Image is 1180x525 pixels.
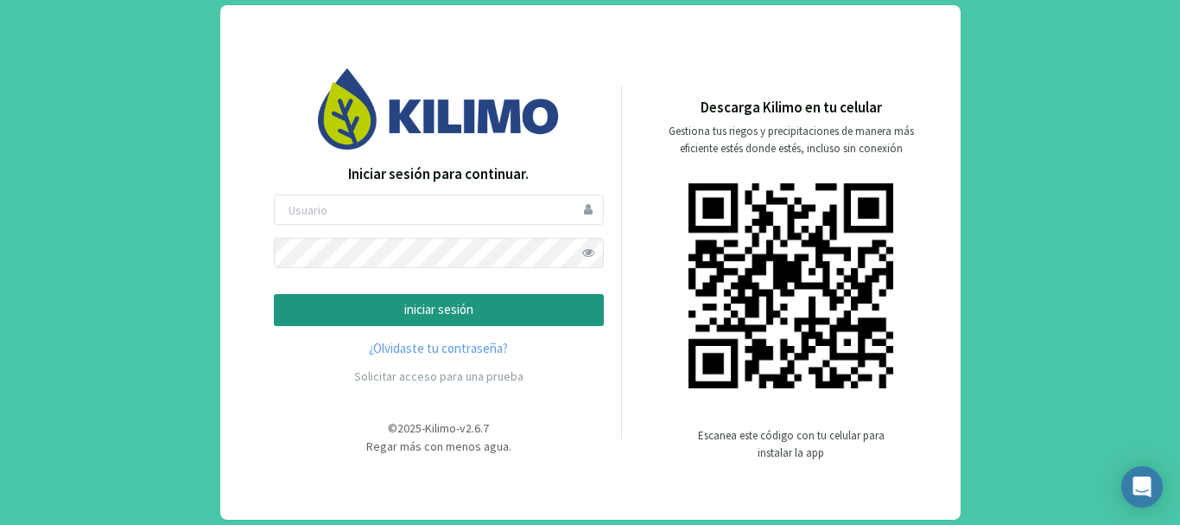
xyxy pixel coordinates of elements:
[456,420,460,436] span: -
[274,163,604,186] p: Iniciar sesión para continuar.
[388,420,397,436] span: ©
[397,420,422,436] span: 2025
[318,68,560,149] img: Image
[688,183,893,388] img: qr code
[274,195,604,225] input: Usuario
[696,427,886,462] p: Escanea este código con tu celular para instalar la app
[289,300,589,320] p: iniciar sesión
[701,97,882,119] p: Descarga Kilimo en tu celular
[354,368,523,384] a: Solicitar acceso para una prueba
[460,420,489,436] span: v2.6.7
[366,439,511,454] span: Regar más con menos agua.
[658,123,924,157] p: Gestiona tus riegos y precipitaciones de manera más eficiente estés donde estés, incluso sin cone...
[1121,466,1163,508] div: Open Intercom Messenger
[274,294,604,326] button: iniciar sesión
[274,339,604,359] a: ¿Olvidaste tu contraseña?
[422,420,425,436] span: -
[425,420,456,436] span: Kilimo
